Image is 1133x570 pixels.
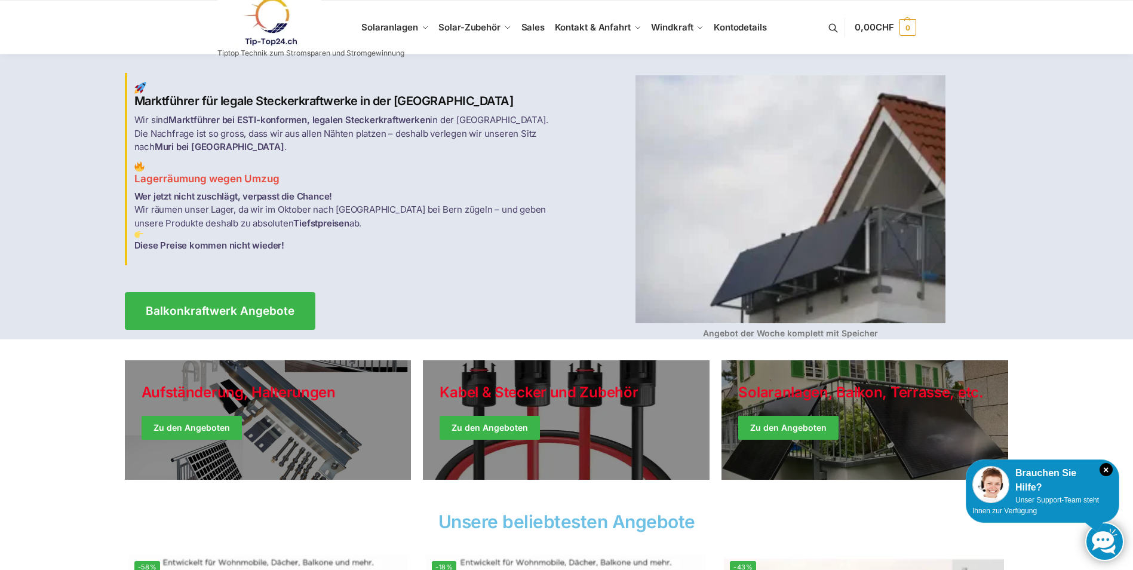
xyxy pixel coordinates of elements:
[516,1,549,54] a: Sales
[434,1,516,54] a: Solar-Zubehör
[703,328,878,338] strong: Angebot der Woche komplett mit Speicher
[549,1,646,54] a: Kontakt & Anfahrt
[125,292,315,330] a: Balkonkraftwerk Angebote
[361,22,418,33] span: Solaranlagen
[134,190,560,253] p: Wir räumen unser Lager, da wir im Oktober nach [GEOGRAPHIC_DATA] bei Bern zügeln – und geben unse...
[972,466,1113,495] div: Brauchen Sie Hilfe?
[721,360,1008,480] a: Winter Jackets
[709,1,772,54] a: Kontodetails
[651,22,693,33] span: Windkraft
[876,22,894,33] span: CHF
[134,240,284,251] strong: Diese Preise kommen nicht wieder!
[972,466,1009,503] img: Customer service
[146,305,294,317] span: Balkonkraftwerk Angebote
[217,50,404,57] p: Tiptop Technik zum Stromsparen und Stromgewinnung
[646,1,709,54] a: Windkraft
[972,496,1099,515] span: Unser Support-Team steht Ihnen zur Verfügung
[134,161,145,171] img: Balkon-Terrassen-Kraftwerke 2
[134,82,146,94] img: Balkon-Terrassen-Kraftwerke 1
[293,217,349,229] strong: Tiefstpreisen
[134,82,560,109] h2: Marktführer für legale Steckerkraftwerke in der [GEOGRAPHIC_DATA]
[423,360,710,480] a: Holiday Style
[855,10,916,45] a: 0,00CHF 0
[1100,463,1113,476] i: Schließen
[134,161,560,186] h3: Lagerräumung wegen Umzug
[155,141,284,152] strong: Muri bei [GEOGRAPHIC_DATA]
[125,513,1009,531] h2: Unsere beliebtesten Angebote
[714,22,767,33] span: Kontodetails
[134,114,560,154] p: Wir sind in der [GEOGRAPHIC_DATA]. Die Nachfrage ist so gross, dass wir aus allen Nähten platzen ...
[521,22,545,33] span: Sales
[134,191,333,202] strong: Wer jetzt nicht zuschlägt, verpasst die Chance!
[134,230,143,239] img: Balkon-Terrassen-Kraftwerke 3
[635,75,945,323] img: Balkon-Terrassen-Kraftwerke 4
[855,22,893,33] span: 0,00
[899,19,916,36] span: 0
[555,22,631,33] span: Kontakt & Anfahrt
[438,22,501,33] span: Solar-Zubehör
[125,360,412,480] a: Holiday Style
[168,114,430,125] strong: Marktführer bei ESTI-konformen, legalen Steckerkraftwerken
